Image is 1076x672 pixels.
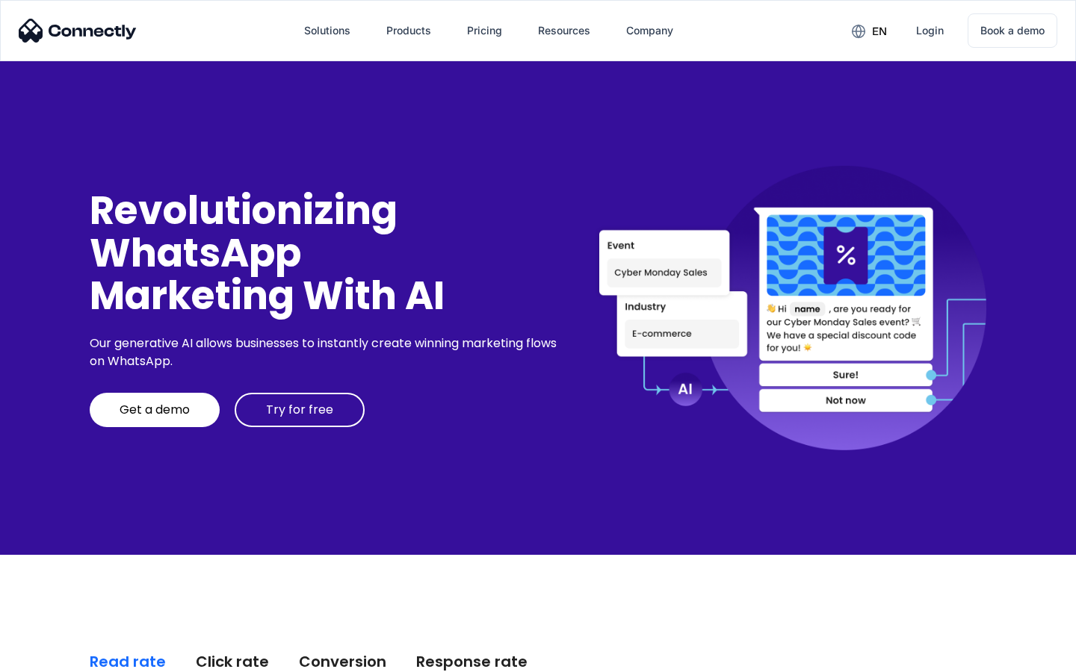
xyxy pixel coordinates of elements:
div: Our generative AI allows businesses to instantly create winning marketing flows on WhatsApp. [90,335,562,370]
div: Response rate [416,651,528,672]
div: Get a demo [120,402,190,417]
div: Company [626,20,673,41]
img: Connectly Logo [19,19,137,43]
a: Get a demo [90,393,220,427]
a: Try for free [235,393,365,427]
div: en [872,21,887,42]
div: Click rate [196,651,269,672]
div: Solutions [304,20,350,41]
div: Read rate [90,651,166,672]
div: Products [386,20,431,41]
div: Try for free [266,402,333,417]
a: Login [904,13,956,49]
div: Conversion [299,651,386,672]
div: Resources [538,20,590,41]
a: Book a demo [968,13,1057,48]
div: Pricing [467,20,502,41]
div: Revolutionizing WhatsApp Marketing With AI [90,189,562,317]
a: Pricing [455,13,514,49]
div: Login [916,20,944,41]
